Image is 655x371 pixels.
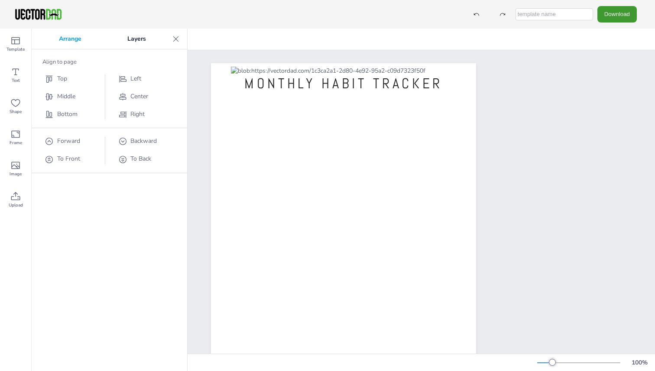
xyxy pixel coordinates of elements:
[516,8,593,20] input: template name
[104,29,169,49] p: Layers
[12,77,20,84] span: Text
[14,8,63,21] img: VectorDad-1.png
[10,171,22,177] span: Image
[57,74,67,83] span: Top
[36,29,104,49] p: Arrange
[130,92,148,100] span: Center
[629,358,650,367] div: 100 %
[57,137,80,145] span: Forward
[42,58,176,66] div: Align to page
[9,202,23,209] span: Upload
[57,110,78,118] span: Bottom
[130,74,141,83] span: Left
[130,137,157,145] span: Backward
[57,92,75,100] span: Middle
[10,139,22,146] span: Frame
[57,155,80,163] span: To Front
[597,6,637,22] button: Download
[130,155,151,163] span: To Back
[130,110,145,118] span: Right
[6,46,25,53] span: Template
[10,108,22,115] span: Shape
